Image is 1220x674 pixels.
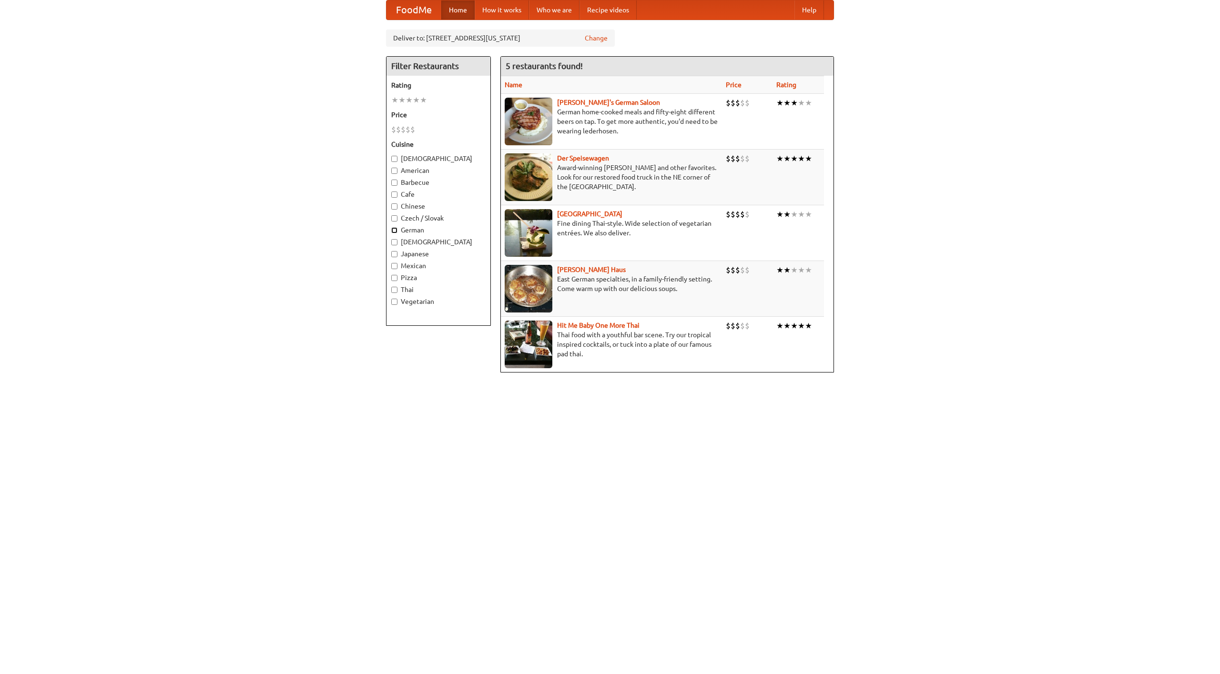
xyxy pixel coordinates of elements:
b: [PERSON_NAME]'s German Saloon [557,99,660,106]
input: Cafe [391,191,397,198]
li: ★ [798,209,805,220]
li: $ [406,124,410,135]
li: ★ [798,321,805,331]
input: Chinese [391,203,397,210]
label: Czech / Slovak [391,213,486,223]
label: Chinese [391,201,486,211]
h5: Rating [391,80,486,90]
input: Czech / Slovak [391,215,397,221]
li: ★ [776,153,783,164]
li: ★ [420,95,427,105]
p: Fine dining Thai-style. Wide selection of vegetarian entrées. We also deliver. [505,219,718,238]
input: American [391,168,397,174]
li: ★ [413,95,420,105]
p: East German specialties, in a family-friendly setting. Come warm up with our delicious soups. [505,274,718,293]
img: babythai.jpg [505,321,552,368]
li: $ [735,209,740,220]
label: Mexican [391,261,486,271]
a: FoodMe [386,0,441,20]
li: $ [735,98,740,108]
li: ★ [783,265,791,275]
a: [PERSON_NAME] Haus [557,266,626,273]
li: $ [745,209,750,220]
label: German [391,225,486,235]
li: $ [731,209,735,220]
img: speisewagen.jpg [505,153,552,201]
li: ★ [783,98,791,108]
li: ★ [776,265,783,275]
li: ★ [798,153,805,164]
img: esthers.jpg [505,98,552,145]
li: ★ [805,321,812,331]
li: $ [740,265,745,275]
input: Thai [391,287,397,293]
p: Thai food with a youthful bar scene. Try our tropical inspired cocktails, or tuck into a plate of... [505,330,718,359]
li: ★ [798,265,805,275]
a: Help [794,0,824,20]
li: $ [731,153,735,164]
li: $ [726,321,731,331]
h5: Price [391,110,486,120]
input: Mexican [391,263,397,269]
a: Price [726,81,742,89]
li: $ [745,321,750,331]
h5: Cuisine [391,140,486,149]
a: Recipe videos [579,0,637,20]
label: Cafe [391,190,486,199]
li: $ [745,265,750,275]
li: ★ [776,321,783,331]
li: $ [745,98,750,108]
div: Deliver to: [STREET_ADDRESS][US_STATE] [386,30,615,47]
li: ★ [791,98,798,108]
li: $ [726,153,731,164]
a: [GEOGRAPHIC_DATA] [557,210,622,218]
li: ★ [791,209,798,220]
li: ★ [776,98,783,108]
li: ★ [398,95,406,105]
p: Award-winning [PERSON_NAME] and other favorites. Look for our restored food truck in the NE corne... [505,163,718,191]
a: Hit Me Baby One More Thai [557,322,640,329]
label: American [391,166,486,175]
a: Change [585,33,608,43]
label: [DEMOGRAPHIC_DATA] [391,237,486,247]
li: $ [726,98,731,108]
li: $ [740,321,745,331]
li: $ [740,209,745,220]
input: [DEMOGRAPHIC_DATA] [391,156,397,162]
li: $ [731,98,735,108]
li: ★ [805,153,812,164]
li: ★ [783,153,791,164]
li: ★ [391,95,398,105]
li: ★ [406,95,413,105]
input: Pizza [391,275,397,281]
input: German [391,227,397,233]
li: ★ [805,98,812,108]
li: $ [735,153,740,164]
li: $ [410,124,415,135]
a: Rating [776,81,796,89]
label: Vegetarian [391,297,486,306]
a: Who we are [529,0,579,20]
p: German home-cooked meals and fifty-eight different beers on tap. To get more authentic, you'd nee... [505,107,718,136]
li: ★ [805,209,812,220]
a: How it works [475,0,529,20]
li: $ [726,209,731,220]
a: Der Speisewagen [557,154,609,162]
li: ★ [783,321,791,331]
li: $ [735,265,740,275]
img: satay.jpg [505,209,552,257]
label: Barbecue [391,178,486,187]
a: Name [505,81,522,89]
a: Home [441,0,475,20]
li: $ [740,153,745,164]
label: [DEMOGRAPHIC_DATA] [391,154,486,163]
label: Thai [391,285,486,294]
li: $ [740,98,745,108]
input: Barbecue [391,180,397,186]
li: ★ [791,153,798,164]
input: Japanese [391,251,397,257]
label: Japanese [391,249,486,259]
li: $ [731,265,735,275]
